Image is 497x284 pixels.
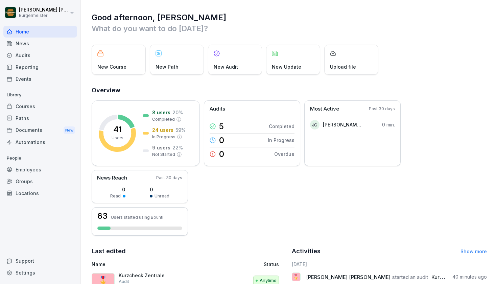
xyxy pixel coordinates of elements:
p: 9 users [152,144,170,151]
p: Name [92,261,211,268]
h3: 63 [97,212,108,220]
a: Audits [3,49,77,61]
h2: Last edited [92,246,287,256]
a: Settings [3,267,77,279]
a: News [3,38,77,49]
p: Library [3,90,77,100]
a: DocumentsNew [3,124,77,137]
a: Paths [3,112,77,124]
a: Events [3,73,77,85]
p: Read [110,193,121,199]
p: People [3,153,77,164]
a: Groups [3,175,77,187]
a: Show more [460,249,487,254]
p: Most Active [310,105,339,113]
p: 59 % [175,126,186,134]
p: 0 [150,186,169,193]
p: Status [264,261,279,268]
p: Past 30 days [369,106,395,112]
p: News Reach [97,174,127,182]
p: 20 % [172,109,183,116]
p: [PERSON_NAME] [PERSON_NAME] [19,7,68,13]
p: New Audit [214,63,238,70]
div: Documents [3,124,77,137]
div: New [64,126,75,134]
p: In Progress [152,134,175,140]
p: 8 users [152,109,170,116]
p: 0 [219,150,224,158]
p: New Path [156,63,179,70]
p: Completed [269,123,294,130]
p: 0 [110,186,125,193]
p: 40 minutes ago [452,274,487,280]
a: Employees [3,164,77,175]
p: Past 30 days [156,175,182,181]
p: [PERSON_NAME] [PERSON_NAME] [323,121,362,128]
p: In Progress [268,137,294,144]
p: 0 [219,136,224,144]
a: Home [3,26,77,38]
p: 24 users [152,126,173,134]
p: Upload file [330,63,356,70]
span: [PERSON_NAME] [PERSON_NAME] [306,274,390,280]
p: Users [112,135,123,141]
p: Anytime [260,277,277,284]
p: Overdue [274,150,294,158]
p: 41 [113,125,122,134]
p: New Course [97,63,126,70]
a: Locations [3,187,77,199]
p: Burgermeister [19,13,68,18]
a: Reporting [3,61,77,73]
div: Support [3,255,77,267]
h1: Good afternoon, [PERSON_NAME] [92,12,487,23]
div: JG [310,120,319,129]
p: New Update [272,63,301,70]
h2: Overview [92,86,487,95]
a: Automations [3,136,77,148]
p: Kurzcheck Zentrale [119,273,186,279]
span: Kurzcheck Zentrale [431,274,479,280]
p: 🎖️ [293,272,299,282]
a: Courses [3,100,77,112]
p: 0 min. [382,121,395,128]
p: 22 % [172,144,183,151]
p: Completed [152,116,175,122]
p: Users started using Bounti [111,215,163,220]
p: 5 [219,122,224,131]
h2: Activities [292,246,321,256]
p: What do you want to do [DATE]? [92,23,487,34]
span: started an audit [392,274,428,280]
h6: [DATE] [292,261,487,268]
p: Unread [155,193,169,199]
p: Not Started [152,151,175,158]
p: Audits [210,105,225,113]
